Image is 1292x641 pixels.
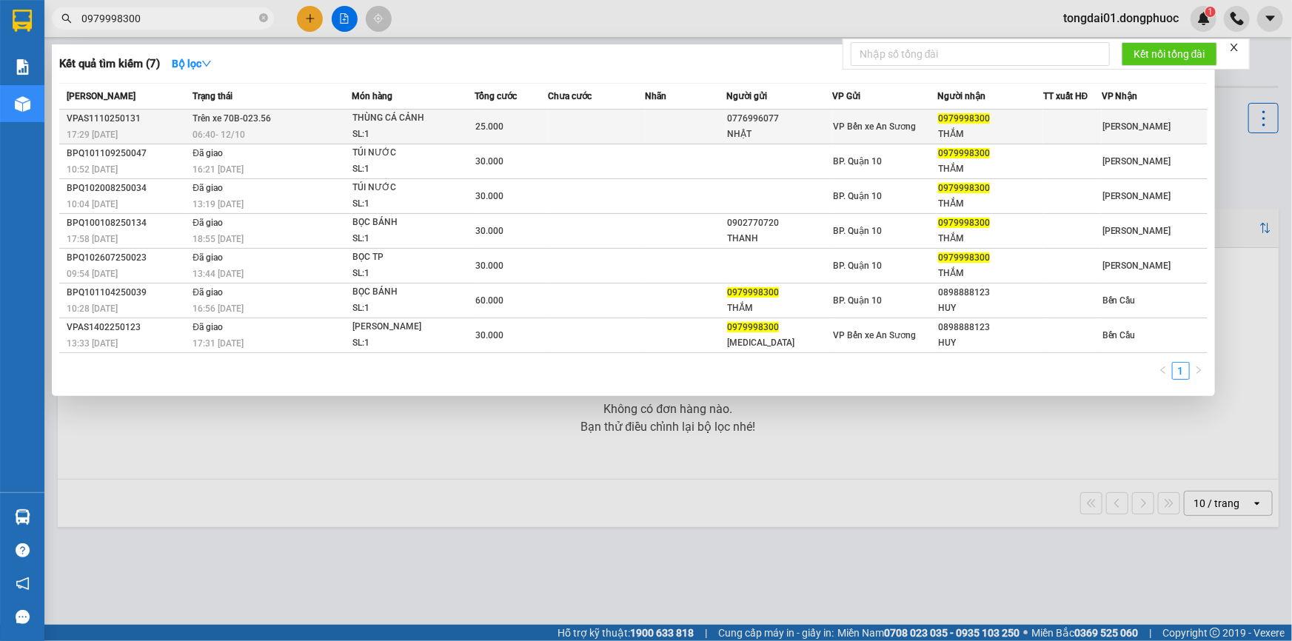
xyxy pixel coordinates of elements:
span: [PERSON_NAME] [1102,121,1171,132]
span: Đã giao [193,218,223,228]
div: [MEDICAL_DATA] [727,335,831,351]
span: VP Bến xe An Sương [833,330,916,340]
span: 17:58 [DATE] [67,234,118,244]
span: 09:54 [DATE] [67,269,118,279]
div: TÚI NƯỚC [352,145,463,161]
span: close [1229,42,1239,53]
span: BP. Quận 10 [833,261,882,271]
span: 13:33 [DATE] [67,338,118,349]
div: SL: 1 [352,266,463,282]
div: SL: 1 [352,231,463,247]
span: 25.000 [475,121,503,132]
span: 30.000 [475,226,503,236]
div: BỌC BÁNH [352,215,463,231]
span: Chưa cước [548,91,592,101]
span: right [1194,366,1203,375]
input: Nhập số tổng đài [851,42,1110,66]
span: 60.000 [475,295,503,306]
span: 0979998300 [727,322,779,332]
span: 30.000 [475,191,503,201]
span: down [201,58,212,69]
div: THẮM [727,301,831,316]
img: warehouse-icon [15,96,30,112]
input: Tìm tên, số ĐT hoặc mã đơn [81,10,256,27]
span: Bến Cầu [1102,295,1136,306]
span: message [16,610,30,624]
li: 1 [1172,362,1190,380]
span: VP Gửi [832,91,860,101]
span: 10:04 [DATE] [67,199,118,209]
span: Món hàng [352,91,392,101]
div: THẮM [938,127,1042,142]
div: BPQ101109250047 [67,146,188,161]
span: 30.000 [475,330,503,340]
div: SL: 1 [352,335,463,352]
span: Đã giao [193,252,223,263]
span: close-circle [259,13,268,22]
div: THẮM [938,266,1042,281]
div: THANH [727,231,831,246]
span: [PERSON_NAME] [1102,191,1171,201]
span: VP Bến xe An Sương [833,121,916,132]
button: Kết nối tổng đài [1122,42,1217,66]
a: 1 [1173,363,1189,379]
div: THẮM [938,161,1042,177]
span: BP. Quận 10 [833,156,882,167]
span: close-circle [259,12,268,26]
span: 0979998300 [938,148,990,158]
li: Next Page [1190,362,1208,380]
span: [PERSON_NAME] [1102,226,1171,236]
div: NHẬT [727,127,831,142]
span: Tổng cước [475,91,517,101]
span: [PERSON_NAME] [1102,156,1171,167]
span: Nhãn [646,91,667,101]
span: 10:28 [DATE] [67,303,118,314]
span: TT xuất HĐ [1043,91,1088,101]
span: BP. Quận 10 [833,191,882,201]
div: THẮM [938,196,1042,212]
span: Đã giao [193,322,223,332]
span: 17:31 [DATE] [193,338,244,349]
span: Trạng thái [193,91,232,101]
div: SL: 1 [352,127,463,143]
img: warehouse-icon [15,509,30,525]
span: VP Nhận [1102,91,1138,101]
span: Bến Cầu [1102,330,1136,340]
span: 16:56 [DATE] [193,303,244,314]
span: Trên xe 70B-023.56 [193,113,271,124]
span: 16:21 [DATE] [193,164,244,175]
li: Previous Page [1154,362,1172,380]
span: BP. Quận 10 [833,226,882,236]
button: right [1190,362,1208,380]
div: 0898888123 [938,320,1042,335]
strong: Bộ lọc [172,58,212,70]
div: VPAS1110250131 [67,111,188,127]
div: [PERSON_NAME] [352,319,463,335]
div: BỌC BÁNH [352,284,463,301]
span: 18:55 [DATE] [193,234,244,244]
span: question-circle [16,543,30,557]
span: 0979998300 [938,183,990,193]
div: SL: 1 [352,196,463,212]
div: TÚI NƯỚC [352,180,463,196]
div: 0898888123 [938,285,1042,301]
div: THẮM [938,231,1042,246]
span: BP. Quận 10 [833,295,882,306]
img: solution-icon [15,59,30,75]
span: 0979998300 [938,252,990,263]
button: left [1154,362,1172,380]
div: BỌC TP [352,249,463,266]
span: Đã giao [193,183,223,193]
div: SL: 1 [352,301,463,317]
span: 0979998300 [938,218,990,228]
span: search [61,13,72,24]
span: 13:44 [DATE] [193,269,244,279]
div: BPQ101104250039 [67,285,188,301]
span: Kết nối tổng đài [1134,46,1205,62]
span: 30.000 [475,261,503,271]
span: [PERSON_NAME] [1102,261,1171,271]
div: 0776996077 [727,111,831,127]
span: 30.000 [475,156,503,167]
span: left [1159,366,1168,375]
span: 0979998300 [727,287,779,298]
